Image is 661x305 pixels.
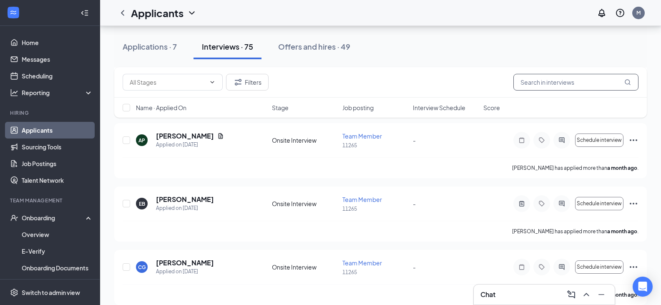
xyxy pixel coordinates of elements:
svg: Ellipses [628,262,638,272]
h5: [PERSON_NAME] [156,131,214,141]
svg: Document [217,133,224,139]
div: Open Intercom Messenger [633,277,653,297]
svg: ActiveChat [557,137,567,144]
div: Reporting [22,88,93,97]
svg: ChevronLeft [118,8,128,18]
svg: Note [517,137,527,144]
a: Messages [22,51,93,68]
div: Onsite Interview [272,199,337,208]
span: Score [483,103,500,112]
svg: Tag [537,137,547,144]
a: Scheduling [22,68,93,84]
input: All Stages [130,78,206,87]
svg: ChevronDown [209,79,216,86]
h5: [PERSON_NAME] [156,258,214,267]
svg: ActiveChat [557,200,567,207]
p: 11265 [342,269,408,276]
a: Onboarding Documents [22,260,93,276]
button: Filter Filters [226,74,269,91]
svg: ChevronUp [581,290,591,300]
b: a month ago [607,292,637,298]
a: Talent Network [22,172,93,189]
svg: Notifications [597,8,607,18]
svg: Filter [233,77,243,87]
span: Schedule interview [577,264,622,270]
button: Schedule interview [575,134,623,147]
svg: Ellipses [628,199,638,209]
span: Schedule interview [577,201,622,207]
span: Name · Applied On [136,103,186,112]
h1: Applicants [131,6,183,20]
button: ChevronUp [580,288,593,301]
svg: ActiveNote [517,200,527,207]
a: Job Postings [22,155,93,172]
svg: ActiveChat [557,264,567,270]
span: Job posting [342,103,374,112]
svg: Analysis [10,88,18,97]
b: a month ago [607,165,637,171]
svg: QuestionInfo [615,8,625,18]
a: Sourcing Tools [22,139,93,155]
input: Search in interviews [513,74,638,91]
div: Applications · 7 [123,41,177,52]
div: Offers and hires · 49 [278,41,350,52]
a: E-Verify [22,243,93,260]
svg: ChevronDown [187,8,197,18]
svg: Tag [537,264,547,270]
div: EB [139,200,145,207]
div: Switch to admin view [22,288,80,297]
p: [PERSON_NAME] has applied more than . [512,228,638,235]
span: Schedule interview [577,137,622,143]
div: Applied on [DATE] [156,267,214,276]
div: Hiring [10,109,91,116]
svg: WorkstreamLogo [9,8,18,17]
p: 11265 [342,205,408,212]
span: Stage [272,103,289,112]
div: Applied on [DATE] [156,204,214,212]
svg: MagnifyingGlass [624,79,631,86]
span: Team Member [342,132,382,140]
span: Team Member [342,259,382,267]
h3: Chat [480,290,495,299]
button: Schedule interview [575,197,623,210]
button: ComposeMessage [565,288,578,301]
div: Onsite Interview [272,136,337,144]
a: Activity log [22,276,93,293]
div: Onboarding [22,214,86,222]
span: - [413,136,416,144]
div: CG [138,264,146,271]
svg: Minimize [596,290,606,300]
span: Team Member [342,196,382,203]
b: a month ago [607,228,637,234]
svg: Collapse [80,9,89,17]
a: Applicants [22,122,93,139]
div: Applied on [DATE] [156,141,224,149]
a: Overview [22,226,93,243]
svg: ComposeMessage [566,290,576,300]
span: Interview Schedule [413,103,465,112]
svg: Tag [537,200,547,207]
button: Schedule interview [575,260,623,274]
svg: Note [517,264,527,270]
span: - [413,263,416,271]
p: 11265 [342,142,408,149]
p: [PERSON_NAME] has applied more than . [512,164,638,171]
svg: Settings [10,288,18,297]
button: Minimize [595,288,608,301]
svg: UserCheck [10,214,18,222]
div: Onsite Interview [272,263,337,271]
div: Interviews · 75 [202,41,253,52]
span: - [413,200,416,207]
h5: [PERSON_NAME] [156,195,214,204]
div: Team Management [10,197,91,204]
div: M [636,9,641,16]
div: AP [138,137,145,144]
a: Home [22,34,93,51]
svg: Ellipses [628,135,638,145]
